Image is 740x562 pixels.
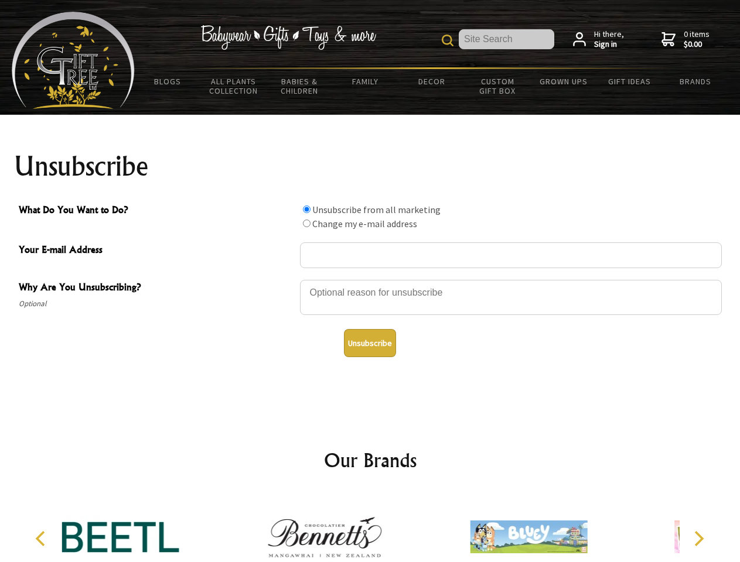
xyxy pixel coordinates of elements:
button: Next [686,526,711,551]
img: Babywear - Gifts - Toys & more [200,25,376,50]
a: Family [333,69,399,94]
input: Site Search [459,29,554,49]
span: Why Are You Unsubscribing? [19,280,294,297]
span: What Do You Want to Do? [19,203,294,220]
a: BLOGS [135,69,201,94]
strong: Sign in [594,39,624,50]
input: What Do You Want to Do? [303,205,311,213]
h2: Our Brands [23,446,717,474]
a: All Plants Collection [201,69,267,103]
a: Brands [663,69,729,94]
img: Babyware - Gifts - Toys and more... [12,12,135,109]
span: Hi there, [594,29,624,50]
label: Change my e-mail address [312,218,417,229]
textarea: Why Are You Unsubscribing? [300,280,722,315]
a: Babies & Children [267,69,333,103]
span: 0 items [684,29,710,50]
button: Previous [29,526,55,551]
input: Your E-mail Address [300,242,722,268]
a: Custom Gift Box [465,69,531,103]
strong: $0.00 [684,39,710,50]
span: Your E-mail Address [19,242,294,259]
h1: Unsubscribe [14,152,727,180]
a: Decor [398,69,465,94]
a: Hi there,Sign in [573,29,624,50]
img: product search [442,35,453,46]
span: Optional [19,297,294,311]
a: Gift Ideas [596,69,663,94]
label: Unsubscribe from all marketing [312,204,441,215]
button: Unsubscribe [344,329,396,357]
input: What Do You Want to Do? [303,220,311,227]
a: Grown Ups [530,69,596,94]
a: 0 items$0.00 [661,29,710,50]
